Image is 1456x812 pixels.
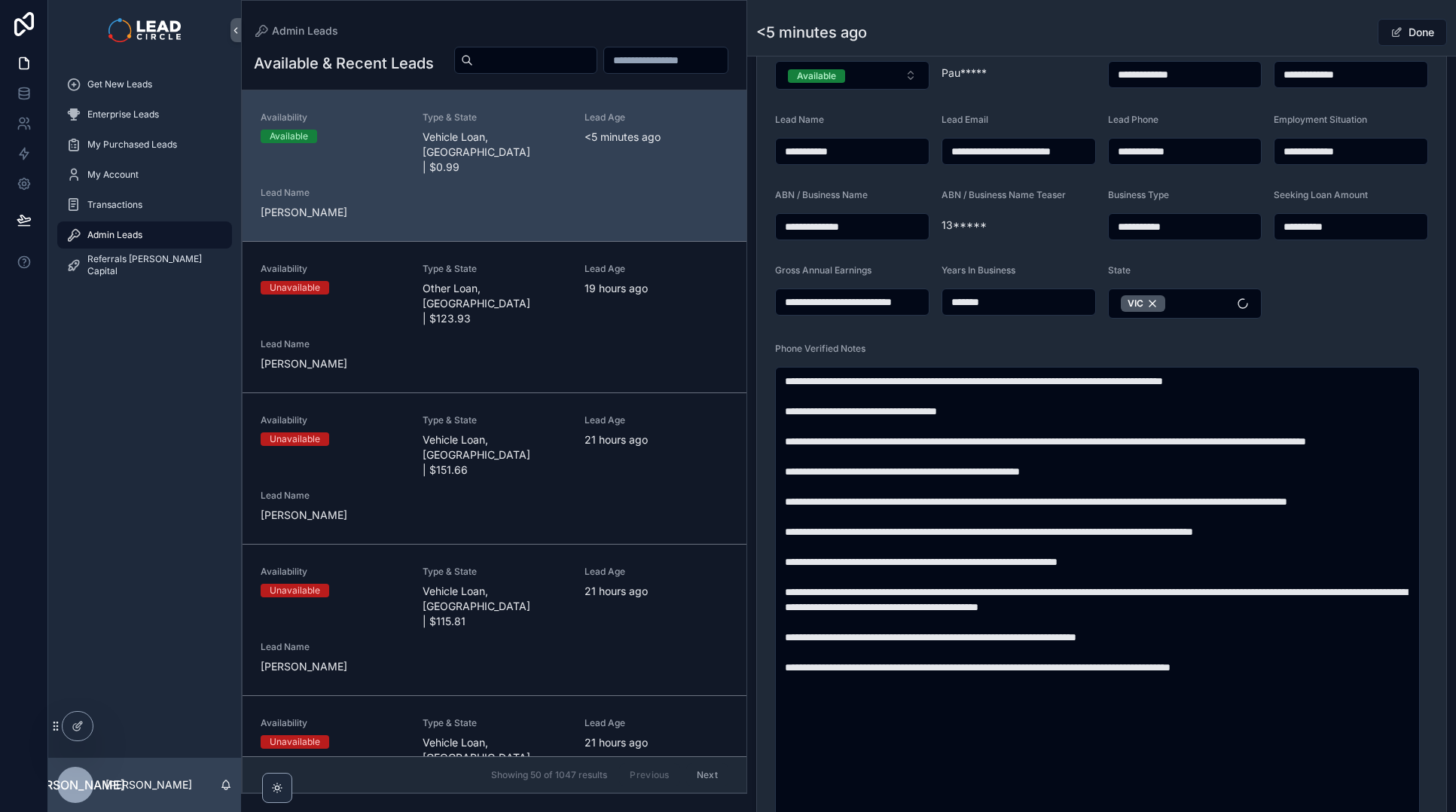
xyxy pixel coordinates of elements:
[1128,298,1143,310] span: VIC
[423,566,566,578] span: Type & State
[26,776,125,794] span: [PERSON_NAME]
[797,69,836,83] div: Available
[57,161,232,188] a: My Account
[1378,19,1447,46] button: Done
[585,111,728,124] span: Lead Age
[261,263,404,275] span: Availability
[261,566,404,578] span: Availability
[585,414,728,426] span: Lead Age
[423,111,566,124] span: Type & State
[585,735,728,750] span: 21 hours ago
[756,22,867,43] h1: <5 minutes ago
[270,432,320,446] div: Unavailable
[254,53,434,74] h1: Available & Recent Leads
[261,414,404,426] span: Availability
[423,263,566,275] span: Type & State
[57,131,232,158] a: My Purchased Leads
[261,187,404,199] span: Lead Name
[423,432,566,478] span: Vehicle Loan, [GEOGRAPHIC_DATA] | $151.66
[775,61,929,90] button: Select Button
[270,130,308,143] div: Available
[87,139,177,151] span: My Purchased Leads
[423,414,566,426] span: Type & State
[686,763,728,786] button: Next
[87,229,142,241] span: Admin Leads
[942,114,988,125] span: Lead Email
[942,264,1015,276] span: Years In Business
[108,18,180,42] img: App logo
[585,130,728,145] span: <5 minutes ago
[1274,189,1368,200] span: Seeking Loan Amount
[491,769,607,781] span: Showing 50 of 1047 results
[775,114,824,125] span: Lead Name
[87,169,139,181] span: My Account
[261,111,404,124] span: Availability
[1108,264,1131,276] span: State
[585,566,728,578] span: Lead Age
[423,281,566,326] span: Other Loan, [GEOGRAPHIC_DATA] | $123.93
[57,252,232,279] a: Referrals [PERSON_NAME] Capital
[775,189,868,200] span: ABN / Business Name
[1108,114,1158,125] span: Lead Phone
[261,338,404,350] span: Lead Name
[775,343,865,354] span: Phone Verified Notes
[57,221,232,249] a: Admin Leads
[423,717,566,729] span: Type & State
[270,584,320,597] div: Unavailable
[585,584,728,599] span: 21 hours ago
[261,641,404,653] span: Lead Name
[243,90,746,241] a: AvailabilityAvailableType & StateVehicle Loan, [GEOGRAPHIC_DATA] | $0.99Lead Age<5 minutes agoLea...
[243,241,746,392] a: AvailabilityUnavailableType & StateOther Loan, [GEOGRAPHIC_DATA] | $123.93Lead Age19 hours agoLea...
[1274,114,1367,125] span: Employment Situation
[261,356,404,371] span: [PERSON_NAME]
[585,263,728,275] span: Lead Age
[254,23,338,38] a: Admin Leads
[1108,189,1169,200] span: Business Type
[243,392,746,544] a: AvailabilityUnavailableType & StateVehicle Loan, [GEOGRAPHIC_DATA] | $151.66Lead Age21 hours agoL...
[261,205,404,220] span: [PERSON_NAME]
[270,281,320,295] div: Unavailable
[87,78,152,90] span: Get New Leads
[1121,295,1165,312] button: Unselect 10
[243,544,746,695] a: AvailabilityUnavailableType & StateVehicle Loan, [GEOGRAPHIC_DATA] | $115.81Lead Age21 hours agoL...
[87,108,159,121] span: Enterprise Leads
[775,264,871,276] span: Gross Annual Earnings
[585,717,728,729] span: Lead Age
[261,659,404,674] span: [PERSON_NAME]
[261,717,404,729] span: Availability
[1108,288,1262,319] button: Select Button
[423,735,566,780] span: Vehicle Loan, [GEOGRAPHIC_DATA] | $116.98
[261,508,404,523] span: [PERSON_NAME]
[261,490,404,502] span: Lead Name
[585,432,728,447] span: 21 hours ago
[272,23,338,38] span: Admin Leads
[423,130,566,175] span: Vehicle Loan, [GEOGRAPHIC_DATA] | $0.99
[57,71,232,98] a: Get New Leads
[87,199,142,211] span: Transactions
[423,584,566,629] span: Vehicle Loan, [GEOGRAPHIC_DATA] | $115.81
[585,281,728,296] span: 19 hours ago
[270,735,320,749] div: Unavailable
[57,191,232,218] a: Transactions
[105,777,192,792] p: [PERSON_NAME]
[87,253,217,277] span: Referrals [PERSON_NAME] Capital
[48,60,241,298] div: scrollable content
[57,101,232,128] a: Enterprise Leads
[942,189,1066,200] span: ABN / Business Name Teaser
